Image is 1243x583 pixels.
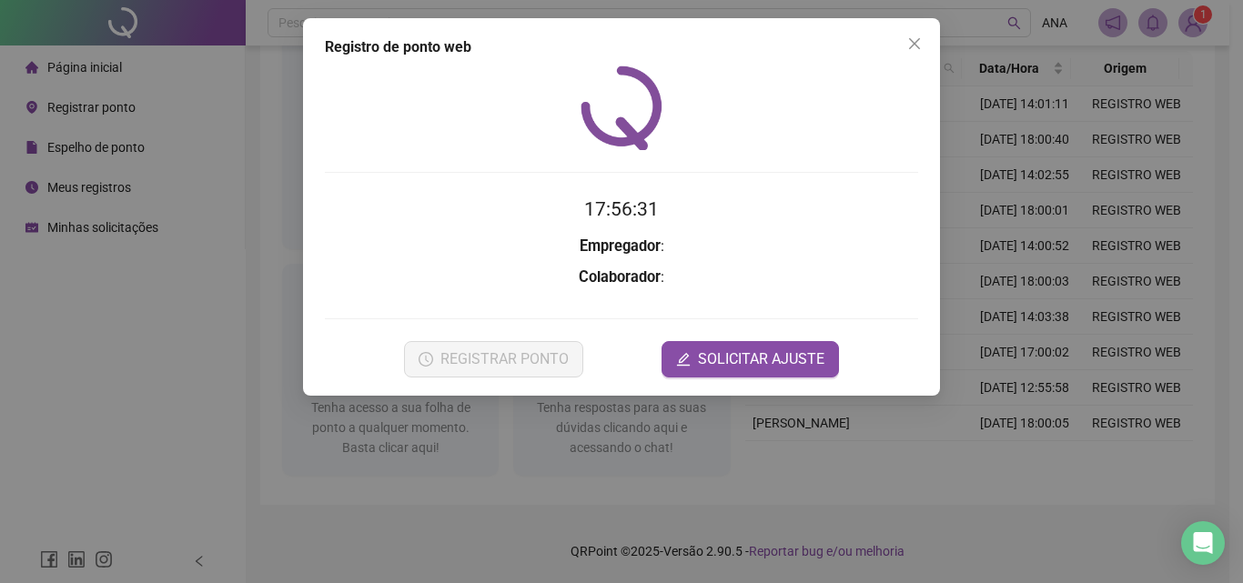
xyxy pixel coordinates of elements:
[579,268,661,286] strong: Colaborador
[325,235,918,258] h3: :
[581,65,662,150] img: QRPoint
[907,36,922,51] span: close
[676,352,691,367] span: edit
[698,348,824,370] span: SOLICITAR AJUSTE
[662,341,839,377] button: editSOLICITAR AJUSTE
[580,237,661,255] strong: Empregador
[584,198,659,220] time: 17:56:31
[900,29,929,58] button: Close
[325,266,918,289] h3: :
[404,341,583,377] button: REGISTRAR PONTO
[325,36,918,58] div: Registro de ponto web
[1181,521,1225,565] div: Open Intercom Messenger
